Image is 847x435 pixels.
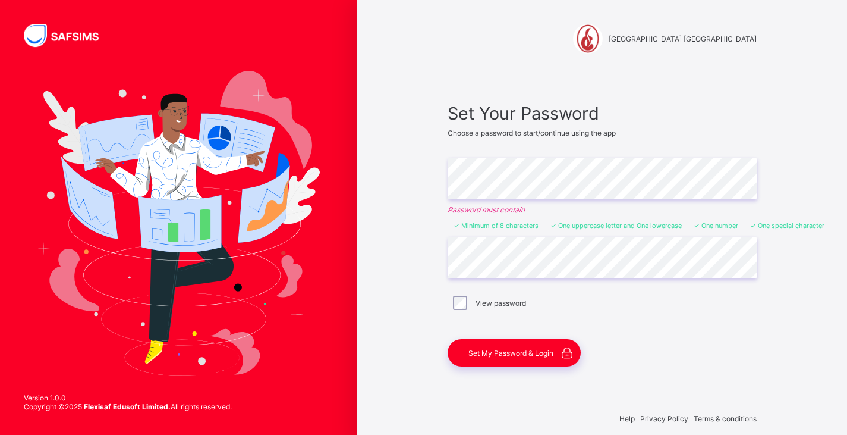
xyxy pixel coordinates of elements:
[573,24,603,54] img: Corona School Victoria Island
[448,129,616,137] span: Choose a password to start/continue using the app
[694,221,738,230] li: One number
[448,205,757,214] em: Password must contain
[609,35,757,43] span: [GEOGRAPHIC_DATA] [GEOGRAPHIC_DATA]
[550,221,682,230] li: One uppercase letter and One lowercase
[84,402,171,411] strong: Flexisaf Edusoft Limited.
[694,414,757,423] span: Terms & conditions
[476,299,526,308] label: View password
[468,349,553,358] span: Set My Password & Login
[24,24,113,47] img: SAFSIMS Logo
[619,414,635,423] span: Help
[640,414,688,423] span: Privacy Policy
[454,221,539,230] li: Minimum of 8 characters
[448,103,757,124] span: Set Your Password
[24,393,232,402] span: Version 1.0.0
[24,402,232,411] span: Copyright © 2025 All rights reserved.
[750,221,824,230] li: One special character
[37,71,320,375] img: Hero Image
